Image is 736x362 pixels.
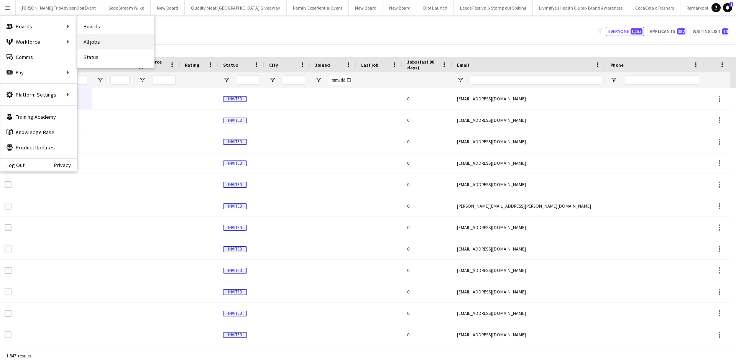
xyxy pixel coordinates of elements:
[223,289,247,295] span: Invited
[0,34,77,49] div: Workforce
[223,77,230,84] button: Open Filter Menu
[315,62,330,68] span: Joined
[402,281,452,302] div: 0
[5,246,11,252] input: Row Selection is disabled for this row (unchecked)
[402,195,452,216] div: 0
[283,75,306,85] input: City Filter Input
[223,311,247,316] span: Invited
[417,0,454,15] button: Dior Launch
[223,268,247,274] span: Invited
[5,203,11,210] input: Row Selection is disabled for this row (unchecked)
[0,65,77,80] div: Pay
[68,75,87,85] input: First Name Filter Input
[452,152,606,174] div: [EMAIL_ADDRESS][DOMAIN_NAME]
[722,28,728,34] span: 74
[452,217,606,238] div: [EMAIL_ADDRESS][DOMAIN_NAME]
[452,281,606,302] div: [EMAIL_ADDRESS][DOMAIN_NAME]
[606,27,644,36] button: Everyone1,155
[452,324,606,345] div: [EMAIL_ADDRESS][DOMAIN_NAME]
[0,124,77,140] a: Knowledge Base
[54,162,77,168] a: Privacy
[223,62,238,68] span: Status
[402,238,452,259] div: 0
[185,0,287,15] button: Quality Meat [GEOGRAPHIC_DATA] Giveaway
[237,75,260,85] input: Status Filter Input
[0,87,77,102] div: Platform Settings
[361,62,378,68] span: Last job
[452,110,606,131] div: [EMAIL_ADDRESS][DOMAIN_NAME]
[5,288,11,295] input: Row Selection is disabled for this row (unchecked)
[402,217,452,238] div: 0
[153,75,176,85] input: Workforce ID Filter Input
[723,3,732,12] a: 2
[631,28,642,34] span: 1,155
[223,139,247,145] span: Invited
[690,27,730,36] button: Waiting list74
[185,62,199,68] span: Rating
[452,195,606,216] div: [PERSON_NAME][EMAIL_ADDRESS][PERSON_NAME][DOMAIN_NAME]
[5,181,11,188] input: Row Selection is disabled for this row (unchecked)
[452,303,606,324] div: [EMAIL_ADDRESS][DOMAIN_NAME]
[14,0,102,15] button: [PERSON_NAME] TripAdvisor Dog Event
[402,324,452,345] div: 0
[287,0,349,15] button: Family Experiential Event
[402,174,452,195] div: 0
[402,88,452,109] div: 0
[0,109,77,124] a: Training Academy
[471,75,601,85] input: Email Filter Input
[402,152,452,174] div: 0
[223,118,247,123] span: Invited
[349,0,383,15] button: New Board
[629,0,680,15] button: CocaCola x Freshers
[677,28,685,34] span: 382
[223,332,247,338] span: Invited
[729,2,733,7] span: 2
[610,62,624,68] span: Phone
[454,0,533,15] button: Leeds Festival x Stamp out Spiking
[533,0,629,15] button: LivingWell Health Clubs x Brand Awareness
[139,77,146,84] button: Open Filter Menu
[5,310,11,317] input: Row Selection is disabled for this row (unchecked)
[0,140,77,155] a: Product Updates
[97,77,103,84] button: Open Filter Menu
[0,49,77,65] a: Comms
[407,59,439,70] span: Jobs (last 90 days)
[402,303,452,324] div: 0
[452,131,606,152] div: [EMAIL_ADDRESS][DOMAIN_NAME]
[315,77,322,84] button: Open Filter Menu
[647,27,687,36] button: Applicants382
[5,331,11,338] input: Row Selection is disabled for this row (unchecked)
[77,34,154,49] a: All jobs
[151,0,185,15] button: New Board
[269,77,276,84] button: Open Filter Menu
[5,267,11,274] input: Row Selection is disabled for this row (unchecked)
[610,77,617,84] button: Open Filter Menu
[452,260,606,281] div: [EMAIL_ADDRESS][DOMAIN_NAME]
[402,260,452,281] div: 0
[452,238,606,259] div: [EMAIL_ADDRESS][DOMAIN_NAME]
[223,203,247,209] span: Invited
[0,162,25,168] a: Log Out
[624,75,699,85] input: Phone Filter Input
[269,62,278,68] span: City
[5,224,11,231] input: Row Selection is disabled for this row (unchecked)
[77,19,154,34] a: Boards
[0,19,77,34] div: Boards
[110,75,130,85] input: Last Name Filter Input
[402,131,452,152] div: 0
[223,96,247,102] span: Invited
[77,49,154,65] a: Status
[223,246,247,252] span: Invited
[223,225,247,231] span: Invited
[452,88,606,109] div: [EMAIL_ADDRESS][DOMAIN_NAME]
[223,182,247,188] span: Invited
[457,77,464,84] button: Open Filter Menu
[457,62,469,68] span: Email
[402,110,452,131] div: 0
[452,174,606,195] div: [EMAIL_ADDRESS][DOMAIN_NAME]
[223,161,247,166] span: Invited
[383,0,417,15] button: New Board
[329,75,352,85] input: Joined Filter Input
[102,0,151,15] button: SodaStream Wilko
